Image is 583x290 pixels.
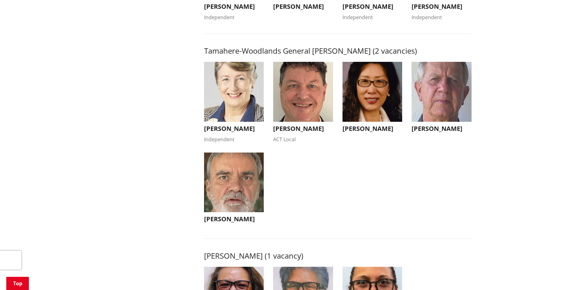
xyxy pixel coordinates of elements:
h3: Tamahere-Woodlands General [PERSON_NAME] (2 vacancies) [204,46,472,56]
button: [PERSON_NAME] ACT Local [273,62,333,143]
h3: [PERSON_NAME] [204,215,264,223]
h3: [PERSON_NAME] [273,3,333,10]
div: Independent [343,13,402,21]
img: WO-W-TW__MAYALL_P__FmHcs [273,62,333,122]
h3: [PERSON_NAME] (1 vacancy) [204,251,472,260]
a: Top [6,277,29,290]
h3: [PERSON_NAME] [204,3,264,10]
button: [PERSON_NAME] Independent [204,62,264,143]
div: Independent [412,13,472,21]
iframe: Messenger Launcher [554,264,577,286]
h3: [PERSON_NAME] [204,125,264,132]
h3: [PERSON_NAME] [412,125,472,132]
h3: [PERSON_NAME] [273,125,333,132]
img: WO-W-TW__KEIR_M__PTTJq [412,62,472,122]
div: Independent [204,13,264,21]
h3: [PERSON_NAME] [412,3,472,10]
img: WO-W-TW__MANSON_M__dkdhr [204,153,264,212]
img: WO-W-TW__BEAVIS_C__FeNcs [204,62,264,122]
div: ACT Local [273,136,333,143]
h3: [PERSON_NAME] [343,3,402,10]
button: [PERSON_NAME] [204,153,264,226]
img: WO-W-TW__CAO-OULTON_A__x5kpv [343,62,402,122]
h3: [PERSON_NAME] [343,125,402,132]
button: [PERSON_NAME] [412,62,472,136]
button: [PERSON_NAME] [343,62,402,136]
div: Independent [204,136,264,143]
